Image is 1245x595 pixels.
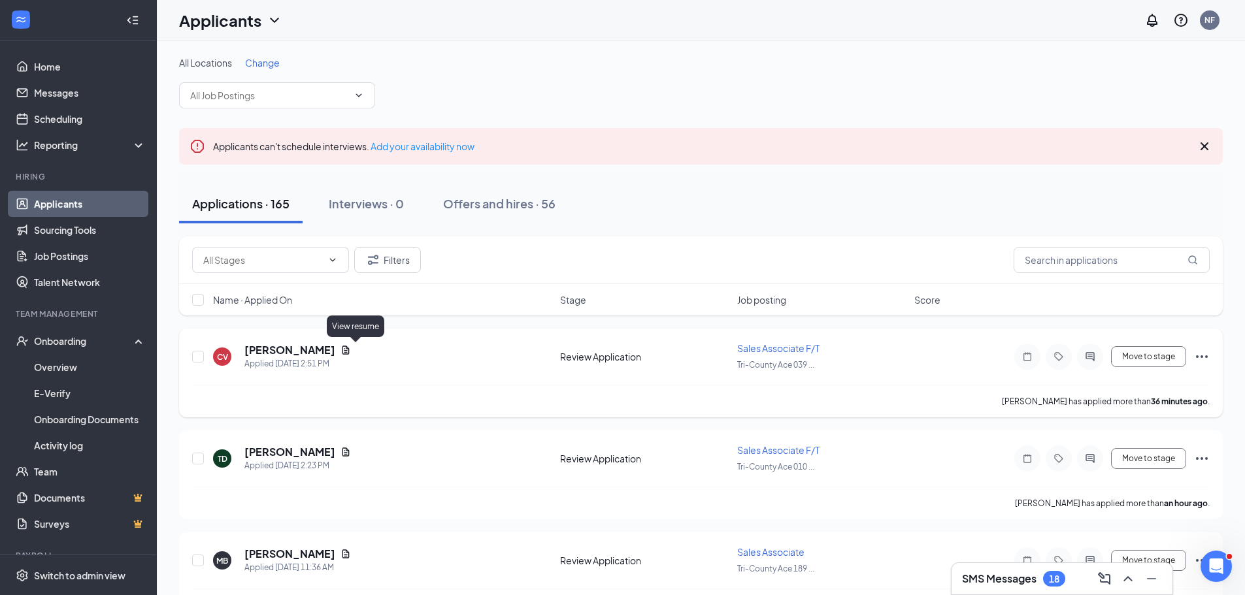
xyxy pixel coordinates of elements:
svg: Filter [365,252,381,268]
svg: Error [190,138,205,154]
svg: Analysis [16,138,29,152]
input: All Job Postings [190,88,348,103]
div: Applied [DATE] 2:51 PM [244,357,351,370]
h5: [PERSON_NAME] [244,445,335,459]
svg: ComposeMessage [1097,571,1112,587]
a: E-Verify [34,380,146,406]
svg: Settings [16,569,29,582]
div: Review Application [560,554,729,567]
b: 36 minutes ago [1151,396,1208,406]
span: Applicants can't schedule interviews. [213,140,474,152]
svg: Note [1020,453,1035,464]
a: Sourcing Tools [34,217,146,243]
svg: QuestionInfo [1173,12,1189,28]
div: Interviews · 0 [329,195,404,212]
h5: [PERSON_NAME] [244,547,335,561]
a: Team [34,458,146,485]
button: Minimize [1141,568,1162,589]
svg: ChevronDown [267,12,282,28]
a: Applicants [34,191,146,217]
div: CV [217,351,228,362]
svg: Document [340,549,351,559]
a: Onboarding Documents [34,406,146,432]
button: ChevronUp [1118,568,1138,589]
div: MB [216,555,228,566]
h1: Applicants [179,9,261,31]
span: Sales Associate F/T [737,342,820,354]
svg: MagnifyingGlass [1187,255,1198,265]
svg: Tag [1051,453,1067,464]
span: All Locations [179,57,232,69]
span: Tri-County Ace 189 ... [737,564,814,573]
div: Offers and hires · 56 [443,195,556,212]
b: an hour ago [1164,498,1208,508]
a: Job Postings [34,243,146,269]
div: 18 [1049,573,1059,585]
a: Home [34,54,146,80]
h5: [PERSON_NAME] [244,343,335,357]
a: SurveysCrown [34,511,146,537]
button: ComposeMessage [1094,568,1115,589]
span: Tri-County Ace 010 ... [737,462,814,472]
button: Move to stage [1111,550,1186,571]
svg: Note [1020,555,1035,566]
svg: Note [1020,351,1035,362]
p: [PERSON_NAME] has applied more than . [1002,396,1210,407]
div: Applied [DATE] 2:23 PM [244,459,351,472]
span: Stage [560,293,586,306]
svg: ActiveChat [1082,351,1098,362]
svg: Document [340,447,351,457]
a: Add your availability now [371,140,474,152]
span: Sales Associate F/T [737,444,820,456]
span: Change [245,57,280,69]
a: Scheduling [34,106,146,132]
span: Job posting [737,293,786,306]
div: Payroll [16,550,143,561]
svg: Tag [1051,555,1067,566]
svg: UserCheck [16,334,29,347]
div: Hiring [16,171,143,182]
div: TD [218,453,227,464]
a: Talent Network [34,269,146,295]
svg: Ellipses [1194,451,1210,466]
div: NF [1204,14,1215,25]
a: Activity log [34,432,146,458]
svg: Ellipses [1194,349,1210,364]
svg: ActiveChat [1082,453,1098,464]
button: Move to stage [1111,346,1186,367]
div: View resume [327,315,384,337]
span: Name · Applied On [213,293,292,306]
a: DocumentsCrown [34,485,146,511]
iframe: Intercom live chat [1201,551,1232,582]
svg: ChevronUp [1120,571,1136,587]
button: Move to stage [1111,448,1186,469]
svg: ActiveChat [1082,555,1098,566]
svg: ChevronDown [327,255,338,265]
h3: SMS Messages [962,571,1037,586]
p: [PERSON_NAME] has applied more than . [1015,498,1210,509]
div: Applications · 165 [192,195,290,212]
a: Messages [34,80,146,106]
svg: Ellipses [1194,553,1210,568]
span: Tri-County Ace 039 ... [737,360,814,370]
div: Team Management [16,308,143,319]
a: Overview [34,354,146,380]
input: Search in applications [1014,247,1210,273]
div: Onboarding [34,334,135,347]
input: All Stages [203,253,322,267]
div: Switch to admin view [34,569,125,582]
svg: Tag [1051,351,1067,362]
button: Filter Filters [354,247,421,273]
div: Applied [DATE] 11:36 AM [244,561,351,574]
svg: Notifications [1144,12,1160,28]
div: Review Application [560,452,729,465]
svg: Cross [1197,138,1212,154]
svg: WorkstreamLogo [14,13,27,26]
svg: Document [340,345,351,355]
svg: Minimize [1144,571,1159,587]
span: Sales Associate [737,546,805,558]
span: Score [914,293,940,306]
div: Reporting [34,138,146,152]
div: Review Application [560,350,729,363]
svg: ChevronDown [354,90,364,101]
